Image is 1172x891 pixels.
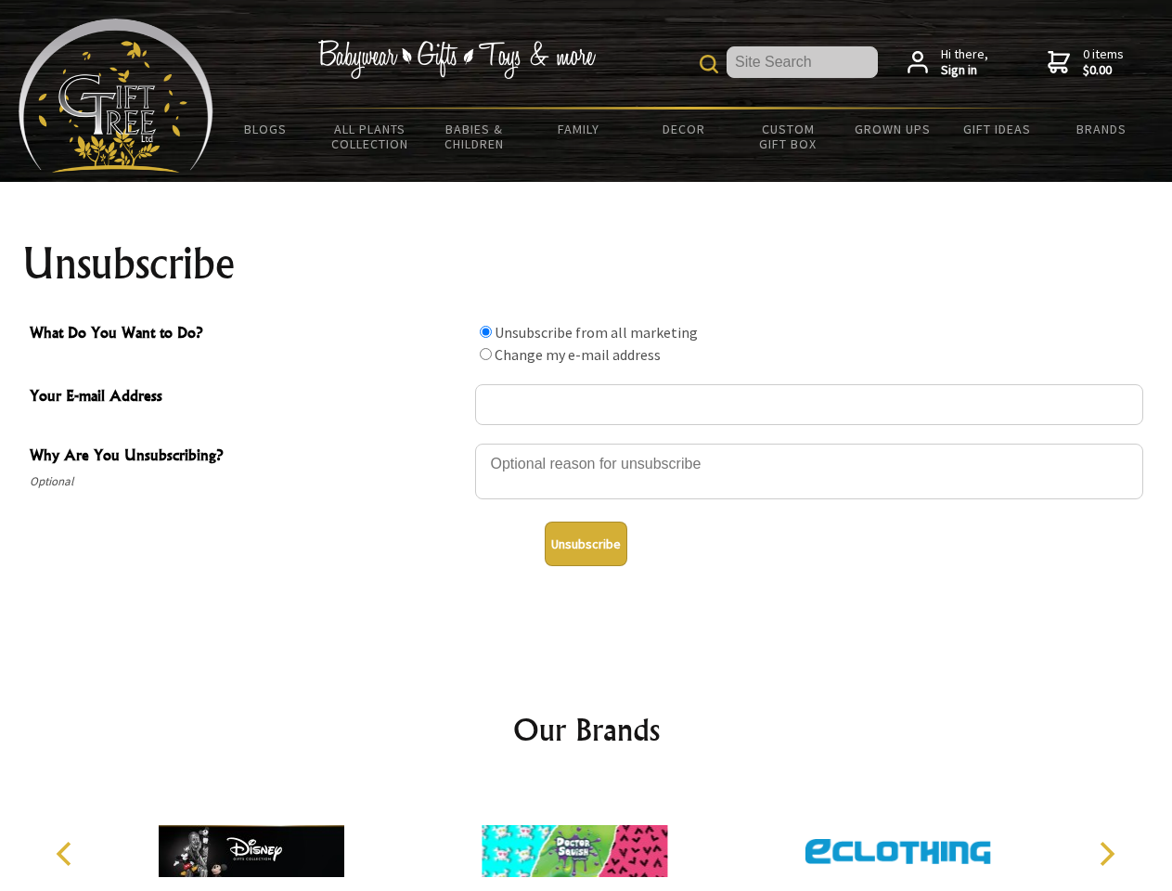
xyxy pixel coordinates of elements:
span: What Do You Want to Do? [30,321,466,348]
img: Babywear - Gifts - Toys & more [317,40,596,79]
h1: Unsubscribe [22,241,1151,286]
a: Custom Gift Box [736,110,841,163]
a: Gift Ideas [945,110,1050,148]
img: Babyware - Gifts - Toys and more... [19,19,213,173]
a: BLOGS [213,110,318,148]
a: Decor [631,110,736,148]
label: Unsubscribe from all marketing [495,323,698,342]
span: 0 items [1083,45,1124,79]
input: Site Search [727,46,878,78]
span: Optional [30,471,466,493]
button: Unsubscribe [545,522,627,566]
span: Hi there, [941,46,988,79]
a: Brands [1050,110,1154,148]
a: Hi there,Sign in [908,46,988,79]
button: Next [1086,833,1127,874]
span: Your E-mail Address [30,384,466,411]
a: All Plants Collection [318,110,423,163]
a: Grown Ups [840,110,945,148]
label: Change my e-mail address [495,345,661,364]
button: Previous [46,833,87,874]
input: Your E-mail Address [475,384,1143,425]
span: Why Are You Unsubscribing? [30,444,466,471]
a: Babies & Children [422,110,527,163]
strong: $0.00 [1083,62,1124,79]
input: What Do You Want to Do? [480,348,492,360]
a: 0 items$0.00 [1048,46,1124,79]
img: product search [700,55,718,73]
textarea: Why Are You Unsubscribing? [475,444,1143,499]
input: What Do You Want to Do? [480,326,492,338]
h2: Our Brands [37,707,1136,752]
strong: Sign in [941,62,988,79]
a: Family [527,110,632,148]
